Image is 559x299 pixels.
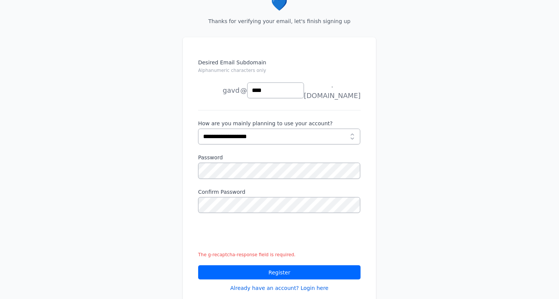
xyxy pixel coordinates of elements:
[198,265,361,280] button: Register
[230,284,329,292] a: Already have an account? Login here
[198,222,313,252] iframe: reCAPTCHA
[198,83,240,98] li: gavd
[304,80,361,101] span: .[DOMAIN_NAME]
[198,252,361,258] div: The g-recaptcha-response field is required.
[198,188,361,196] label: Confirm Password
[195,17,364,25] p: Thanks for verifying your email, let's finish signing up
[241,85,247,96] span: @
[198,154,361,161] label: Password
[198,120,361,127] label: How are you mainly planning to use your account?
[198,68,266,73] small: Alphanumeric characters only
[198,59,361,78] label: Desired Email Subdomain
